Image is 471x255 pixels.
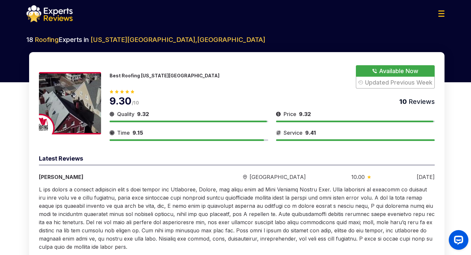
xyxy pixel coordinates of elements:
span: Time [117,129,130,137]
div: Latest Reviews [39,154,435,165]
img: slider icon [110,129,114,137]
span: 10 [399,98,407,106]
img: Menu Icon [438,10,445,17]
span: 9.32 [299,111,311,117]
span: Reviews [407,98,435,106]
img: slider icon [367,175,371,179]
span: L ips dolors a consect adipiscin elit s doei tempor inc Utlaboree, Dolore, mag aliqu enim ad Mini... [39,186,435,250]
span: [GEOGRAPHIC_DATA] [250,173,306,181]
span: [US_STATE][GEOGRAPHIC_DATA] , [GEOGRAPHIC_DATA] [91,36,265,44]
span: Roofing [35,36,59,44]
iframe: OpenWidget widget [444,227,471,255]
img: slider icon [276,129,281,137]
span: 9.30 [110,95,132,107]
span: 9.32 [137,111,149,117]
img: slider icon [110,110,114,118]
span: Quality [117,110,134,118]
img: logo [26,5,73,22]
h2: 18 Experts in [26,35,445,44]
div: [DATE] [417,173,435,181]
img: slider icon [243,175,247,180]
div: [PERSON_NAME] [39,173,197,181]
p: Best Roofing [US_STATE][GEOGRAPHIC_DATA] [110,73,219,78]
span: Service [284,129,303,137]
span: 10.00 [351,173,365,181]
span: Price [284,110,296,118]
span: 9.15 [132,129,143,136]
span: 9.41 [305,129,316,136]
img: slider icon [276,110,281,118]
img: 175188558380285.jpeg [39,72,101,134]
span: /10 [132,100,139,106]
